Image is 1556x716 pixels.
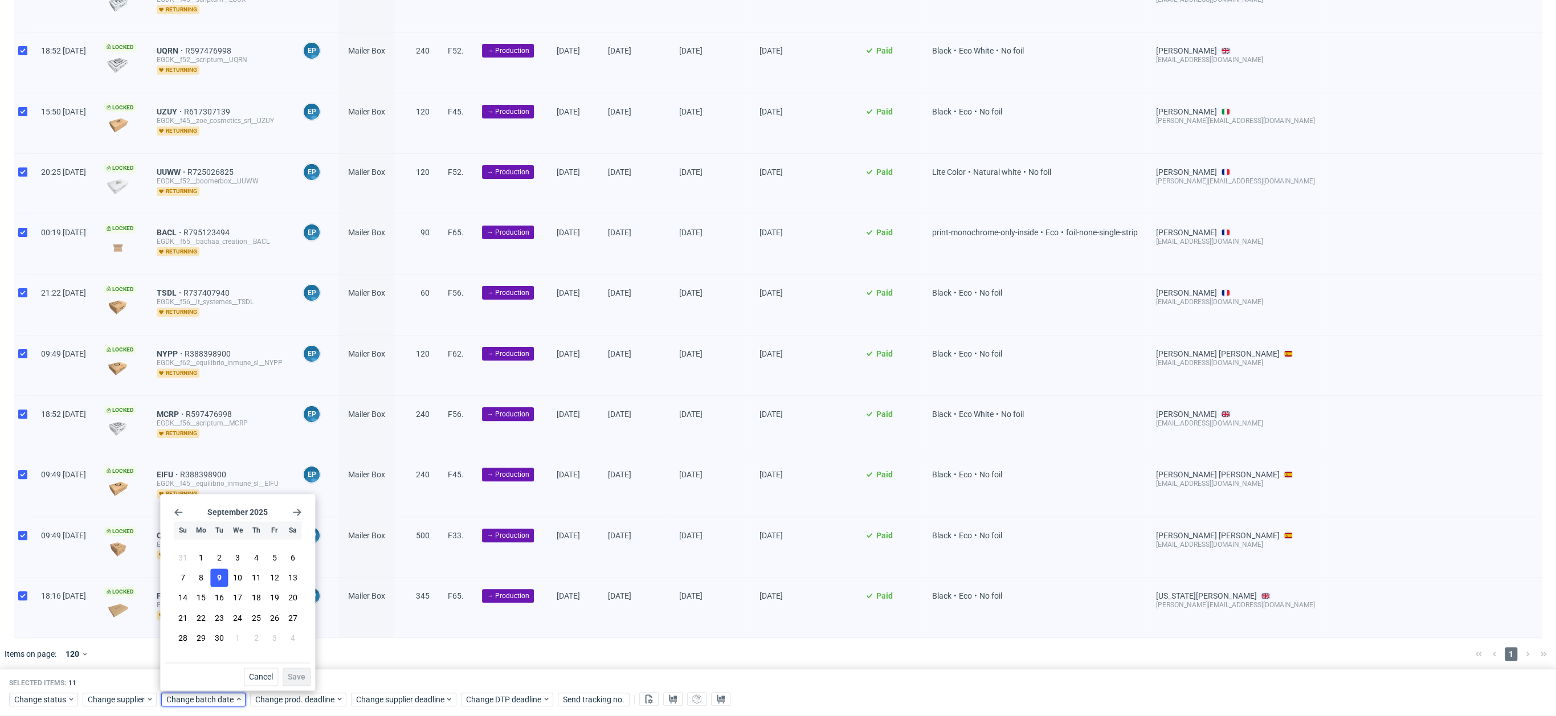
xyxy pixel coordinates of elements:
img: version_two_editor_data [104,58,132,73]
span: [DATE] [557,228,580,237]
span: • [1038,228,1045,237]
span: 14 [178,592,187,604]
button: Wed Sep 03 2025 [229,549,247,567]
span: [DATE] [608,46,631,55]
span: [DATE] [759,107,783,116]
span: 1 [199,552,203,563]
span: [DATE] [608,107,631,116]
span: EIFU [157,470,180,479]
a: [PERSON_NAME] [PERSON_NAME] [1156,531,1280,540]
a: UZUY [157,107,184,116]
button: Thu Oct 02 2025 [247,629,265,647]
span: 2 [254,632,258,644]
span: UUWW [157,167,187,177]
span: [DATE] [679,107,703,116]
span: 90 [420,228,430,237]
span: 10 [233,572,242,584]
figcaption: EP [304,285,320,301]
span: 4 [291,632,295,644]
span: Eco [1045,228,1059,237]
span: 00:19 [DATE] [41,228,86,237]
span: 09:49 [DATE] [41,349,86,358]
span: 21:22 [DATE] [41,288,86,297]
span: Mailer Box [348,410,385,419]
span: 31 [178,552,187,563]
button: Sat Sep 27 2025 [284,609,301,627]
figcaption: EP [304,164,320,180]
span: Go back 1 month [174,508,183,517]
button: Sat Sep 13 2025 [284,569,301,587]
a: R795123494 [183,228,232,237]
button: Fri Sep 26 2025 [266,609,283,627]
span: [DATE] [557,288,580,297]
span: 27 [288,612,297,624]
span: Lite Color [932,167,966,177]
img: version_two_editor_data [104,421,132,436]
span: [DATE] [557,470,580,479]
a: [PERSON_NAME] [1156,46,1217,55]
span: 18:52 [DATE] [41,410,86,419]
span: [DATE] [759,167,783,177]
span: [DATE] [759,288,783,297]
span: Cancel [249,673,273,681]
span: • [972,470,979,479]
span: Locked [104,43,136,52]
span: returning [157,187,199,196]
img: data [104,300,132,315]
span: • [966,167,973,177]
span: Eco [959,349,972,358]
span: 120 [416,107,430,116]
span: Locked [104,406,136,415]
span: No foil [979,470,1002,479]
button: Sun Aug 31 2025 [174,549,191,567]
span: Black [932,288,951,297]
span: returning [157,308,199,317]
div: EGDK__f52__scriptum__UQRN [157,55,284,64]
div: Tu [211,521,228,539]
span: • [951,107,959,116]
span: 120 [416,167,430,177]
figcaption: EP [304,467,320,482]
span: UQRN [157,46,185,55]
img: version_two_editor_design [104,239,132,255]
div: EGDK__f45__zoe_cosmetics_srl__UZUY [157,116,284,125]
span: F56. [448,410,464,419]
button: Sat Sep 20 2025 [284,589,301,607]
span: F52. [448,167,464,177]
span: Locked [104,345,136,354]
span: Mailer Box [348,349,385,358]
a: R388398900 [180,470,228,479]
span: • [1021,167,1028,177]
span: F52. [448,46,464,55]
a: [PERSON_NAME] [1156,167,1217,177]
span: Eco [959,107,972,116]
div: EGDK__f45__equilibrio_inmune_sl__EIFU [157,479,284,488]
span: → Production [487,288,529,298]
span: 6 [291,552,295,563]
span: → Production [487,167,529,177]
span: [DATE] [759,410,783,419]
span: Paid [876,167,893,177]
span: returning [157,126,199,136]
span: [DATE] [608,288,631,297]
a: R597476998 [185,46,234,55]
span: [DATE] [557,410,580,419]
span: 12 [270,572,279,584]
button: Thu Sep 25 2025 [247,609,265,627]
span: [DATE] [679,228,703,237]
div: [PERSON_NAME][EMAIL_ADDRESS][DOMAIN_NAME] [1156,116,1315,125]
button: Thu Sep 04 2025 [247,549,265,567]
button: Thu Sep 18 2025 [247,589,265,607]
button: Fri Sep 05 2025 [266,549,283,567]
button: Thu Sep 11 2025 [247,569,265,587]
div: EGDK__f52__boomerbox__UUWW [157,177,284,186]
div: Mo [192,521,210,539]
span: Natural white [973,167,1021,177]
figcaption: EP [304,346,320,362]
span: FUEM [157,591,185,600]
button: Wed Sep 10 2025 [229,569,247,587]
span: Mailer Box [348,288,385,297]
div: Su [174,521,191,539]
